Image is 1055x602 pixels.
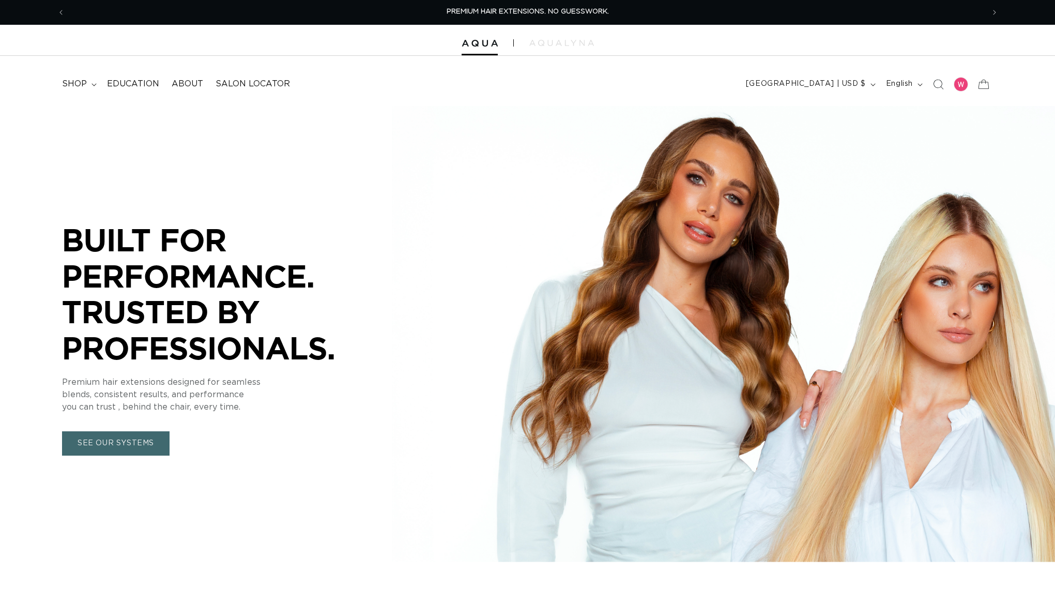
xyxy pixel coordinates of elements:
a: Education [101,72,165,96]
span: shop [62,79,87,89]
span: PREMIUM HAIR EXTENSIONS. NO GUESSWORK. [447,8,609,15]
button: Next announcement [983,3,1006,22]
button: [GEOGRAPHIC_DATA] | USD $ [740,74,880,94]
button: Previous announcement [50,3,72,22]
a: About [165,72,209,96]
button: English [880,74,927,94]
p: you can trust , behind the chair, every time. [62,401,372,414]
a: SEE OUR SYSTEMS [62,432,170,456]
img: Aqua Hair Extensions [462,40,498,47]
summary: shop [56,72,101,96]
span: Education [107,79,159,89]
p: blends, consistent results, and performance [62,389,372,401]
span: English [886,79,913,89]
span: Salon Locator [216,79,290,89]
span: [GEOGRAPHIC_DATA] | USD $ [746,79,866,89]
a: Salon Locator [209,72,296,96]
span: About [172,79,203,89]
img: aqualyna.com [529,40,594,46]
summary: Search [927,73,950,96]
p: Premium hair extensions designed for seamless [62,377,372,389]
p: BUILT FOR PERFORMANCE. TRUSTED BY PROFESSIONALS. [62,222,372,366]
